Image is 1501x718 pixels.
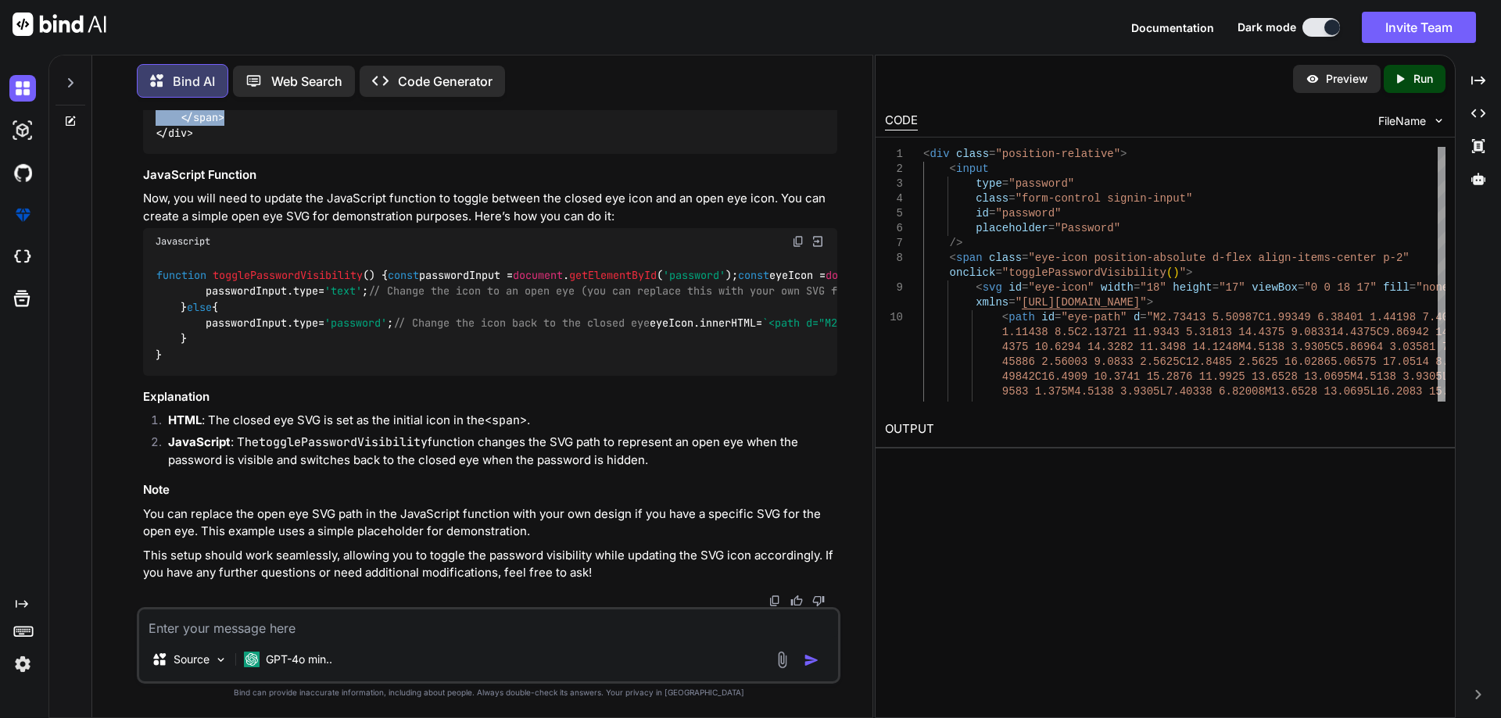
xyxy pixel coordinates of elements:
p: Code Generator [398,72,493,91]
span: C5.86964 3.03581 7. [1331,341,1456,353]
li: : The function changes the SVG path to represent an open eye when the password is visible and swi... [156,434,837,469]
span: 45886 2.56003 9.0833 2.5625C12.8485 2.5625 16.0286 [1001,355,1330,368]
span: "18" [1140,281,1166,294]
h3: Explanation [143,388,837,406]
img: darkChat [9,75,36,102]
img: darkAi-studio [9,117,36,144]
span: < [923,148,930,160]
span: "0 0 18 17" [1304,281,1376,294]
span: "form-control signin-input" [1015,192,1192,205]
span: 6 11.1587 9.69752 11. [1331,400,1468,413]
span: "17" [1219,281,1245,294]
div: 7 [885,236,903,251]
span: innerHTML [700,316,756,330]
div: 9 [885,280,903,295]
span: ter p-2" [1356,252,1409,264]
span: Javascript [156,235,210,248]
span: < [976,281,982,294]
span: = [1298,281,1304,294]
span: > [1120,148,1127,160]
span: 49842C16.4909 10.3741 15.2876 11.9925 13.6528 13.0 [1001,370,1330,383]
span: [URL][DOMAIN_NAME] [1022,296,1140,309]
span: ( [1166,266,1173,279]
span: < [1001,311,1008,323]
span: function [156,268,206,282]
span: const [738,268,769,282]
img: premium [9,202,36,228]
h2: OUTPUT [876,411,1455,448]
img: like [790,595,803,607]
div: 1 [885,147,903,162]
img: preview [1306,72,1320,86]
p: Preview [1326,71,1368,87]
span: "Password" [1055,222,1120,234]
span: height [1173,281,1212,294]
span: width [1101,281,1134,294]
p: Bind can provide inaccurate information, including about people. Always double-check its answers.... [137,687,840,698]
span: 9583 1.375M4.5138 3.9305L7.40338 6.82008M13.6528 1 [1001,385,1330,398]
span: " [1179,266,1185,279]
p: Web Search [271,72,342,91]
span: "eye-path" [1061,311,1127,323]
span: = [1212,281,1218,294]
span: viewBox [1252,281,1298,294]
span: 5.06575 17.0514 8. [1331,355,1449,368]
img: GPT-4o mini [244,652,260,667]
span: getElementById [569,268,657,282]
span: = [989,148,995,160]
img: attachment [773,651,791,669]
span: /> [949,237,962,249]
span: ) [1173,266,1179,279]
strong: JavaScript [168,434,231,449]
span: 625M13.6528 13.0695L10.7632 10.1799C10.9838 9.9593 [1001,400,1330,413]
span: = [1008,192,1015,205]
span: class [989,252,1022,264]
span: 'text' [324,284,362,298]
span: placeholder [976,222,1048,234]
img: settings [9,651,36,677]
span: = [989,207,995,220]
span: div [168,126,187,140]
span: = [1001,177,1008,190]
span: div [930,148,949,160]
li: : The closed eye SVG is set as the initial icon in the . [156,412,837,434]
span: span [193,110,218,124]
span: class [976,192,1008,205]
span: "eye-icon position-absolute d-flex align-items-cen [1028,252,1356,264]
span: // Change the icon to an open eye (you can replace this with your own SVG for an open eye) [368,284,931,298]
img: copy [792,235,804,248]
code: togglePasswordVisibility [259,434,428,450]
div: 10 [885,310,903,325]
span: > [1186,266,1192,279]
span: = [1134,281,1140,294]
p: Now, you will need to update the JavaScript function to toggle between the closed eye icon and an... [143,190,837,225]
span: " [1015,296,1021,309]
div: 6 [885,221,903,236]
p: Bind AI [173,72,215,91]
span: </ > [181,110,224,124]
span: 695M4.5138 3.9305L1. [1331,370,1462,383]
strong: HTML [168,413,202,427]
p: GPT-4o min.. [266,652,332,667]
span: input [956,163,989,175]
span: = [1055,311,1061,323]
span: 14.4375C9.86942 14. [1331,326,1456,338]
span: FileName [1378,113,1426,129]
div: 3 [885,177,903,191]
span: else [187,300,212,314]
span: togglePasswordVisibility [213,268,363,282]
div: 4 [885,191,903,206]
span: "M2.73413 5.50987C1.99349 6.38401 1.44198 7.40212 [1146,311,1468,323]
div: 2 [885,162,903,177]
span: "position-relative" [995,148,1120,160]
span: document [826,268,876,282]
span: class [956,148,989,160]
img: cloudideIcon [9,244,36,270]
span: 'password' [663,268,725,282]
span: id [976,207,989,220]
span: d [1134,311,1140,323]
span: // Change the icon back to the closed eye [393,316,650,330]
span: Documentation [1131,21,1214,34]
span: = [1140,311,1146,323]
span: " [1140,296,1146,309]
